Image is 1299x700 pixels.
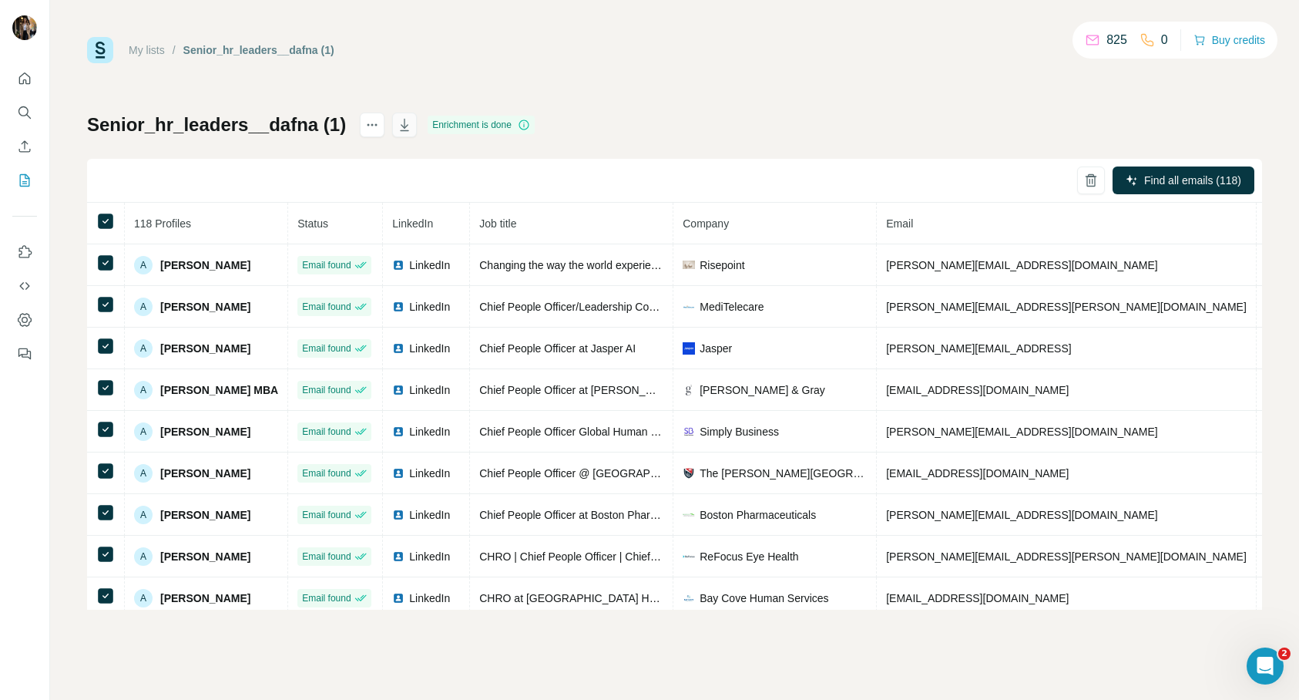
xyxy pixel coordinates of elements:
span: [PERSON_NAME] [160,341,250,356]
span: ReFocus Eye Health [700,549,798,564]
span: Chief People Officer at Jasper AI [479,342,636,355]
span: [PERSON_NAME][EMAIL_ADDRESS][DOMAIN_NAME] [886,259,1157,271]
button: My lists [12,167,37,194]
span: Chief People Officer/Leadership Coach & Mentor/Author & Speaker [479,301,801,313]
button: Feedback [12,340,37,368]
div: Enrichment is done [428,116,535,134]
span: LinkedIn [409,424,450,439]
div: A [134,506,153,524]
span: [PERSON_NAME] MBA [160,382,278,398]
button: Search [12,99,37,126]
span: Email found [302,342,351,355]
img: LinkedIn logo [392,259,404,271]
p: 825 [1106,31,1127,49]
span: Email found [302,550,351,564]
span: [PERSON_NAME][EMAIL_ADDRESS][DOMAIN_NAME] [886,426,1157,438]
div: A [134,381,153,399]
span: Chief People Officer @ [GEOGRAPHIC_DATA][PERSON_NAME] | HR Strategy [479,467,861,480]
span: Email found [302,258,351,272]
span: [PERSON_NAME] [160,591,250,606]
span: [PERSON_NAME][EMAIL_ADDRESS][PERSON_NAME][DOMAIN_NAME] [886,550,1247,563]
h1: Senior_hr_leaders__dafna (1) [87,113,346,137]
img: LinkedIn logo [392,592,404,604]
span: Boston Pharmaceuticals [700,507,816,523]
span: [PERSON_NAME] [160,549,250,564]
span: Email [886,217,913,230]
span: [PERSON_NAME] [160,299,250,315]
button: Find all emails (118) [1113,167,1254,194]
span: Bay Cove Human Services [700,591,828,606]
span: CHRO at [GEOGRAPHIC_DATA] Human Services | Founder of Elasta Consulting | Boston Business Journal... [479,592,1212,604]
img: LinkedIn logo [392,301,404,313]
span: Chief People Officer at Boston Pharmaceuticals [479,509,707,521]
img: company-logo [683,261,695,269]
a: My lists [129,44,165,56]
li: / [173,42,176,58]
div: A [134,464,153,483]
span: [PERSON_NAME] [160,507,250,523]
img: company-logo [683,426,695,438]
img: company-logo [683,467,695,480]
span: Chief People Officer at [PERSON_NAME] & Gray LLP [479,384,738,396]
span: Risepoint [700,257,744,273]
div: A [134,589,153,607]
span: [PERSON_NAME][EMAIL_ADDRESS] [886,342,1071,355]
span: LinkedIn [409,549,450,564]
span: LinkedIn [409,507,450,523]
span: Chief People Officer Global Human Resources Executive [479,426,752,438]
img: Surfe Logo [87,37,113,63]
img: company-logo [683,342,695,355]
span: [EMAIL_ADDRESS][DOMAIN_NAME] [886,592,1069,604]
img: company-logo [683,301,695,313]
img: company-logo [683,509,695,521]
span: [PERSON_NAME] [160,466,250,481]
span: The [PERSON_NAME][GEOGRAPHIC_DATA] [700,466,867,481]
span: [EMAIL_ADDRESS][DOMAIN_NAME] [886,384,1069,396]
span: [PERSON_NAME][EMAIL_ADDRESS][DOMAIN_NAME] [886,509,1157,521]
span: Email found [302,425,351,439]
img: LinkedIn logo [392,384,404,396]
span: [PERSON_NAME] & Gray [700,382,825,398]
img: company-logo [683,592,695,604]
span: [EMAIL_ADDRESS][DOMAIN_NAME] [886,467,1069,480]
iframe: Intercom live chat [1247,648,1284,685]
span: LinkedIn [409,257,450,273]
div: Senior_hr_leaders__dafna (1) [183,42,334,58]
img: Avatar [12,15,37,40]
div: A [134,298,153,316]
img: company-logo [683,550,695,563]
span: Email found [302,508,351,522]
div: A [134,547,153,566]
img: LinkedIn logo [392,342,404,355]
span: Email found [302,300,351,314]
span: Jasper [700,341,732,356]
button: Dashboard [12,306,37,334]
span: LinkedIn [409,341,450,356]
img: LinkedIn logo [392,550,404,563]
div: A [134,256,153,274]
div: A [134,339,153,358]
span: Email found [302,383,351,397]
img: LinkedIn logo [392,426,404,438]
img: LinkedIn logo [392,467,404,480]
span: Job title [479,217,516,230]
img: company-logo [683,384,695,396]
span: LinkedIn [409,466,450,481]
button: Enrich CSV [12,133,37,160]
p: 0 [1161,31,1168,49]
span: 2 [1278,648,1291,660]
button: Use Surfe on LinkedIn [12,238,37,266]
span: [PERSON_NAME][EMAIL_ADDRESS][PERSON_NAME][DOMAIN_NAME] [886,301,1247,313]
span: Company [683,217,729,230]
span: [PERSON_NAME] [160,257,250,273]
button: Buy credits [1193,29,1265,51]
span: Simply Business [700,424,779,439]
span: LinkedIn [409,382,450,398]
img: LinkedIn logo [392,509,404,521]
span: 118 Profiles [134,217,191,230]
span: Email found [302,591,351,605]
span: LinkedIn [409,299,450,315]
span: LinkedIn [409,591,450,606]
button: Quick start [12,65,37,93]
div: A [134,422,153,441]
